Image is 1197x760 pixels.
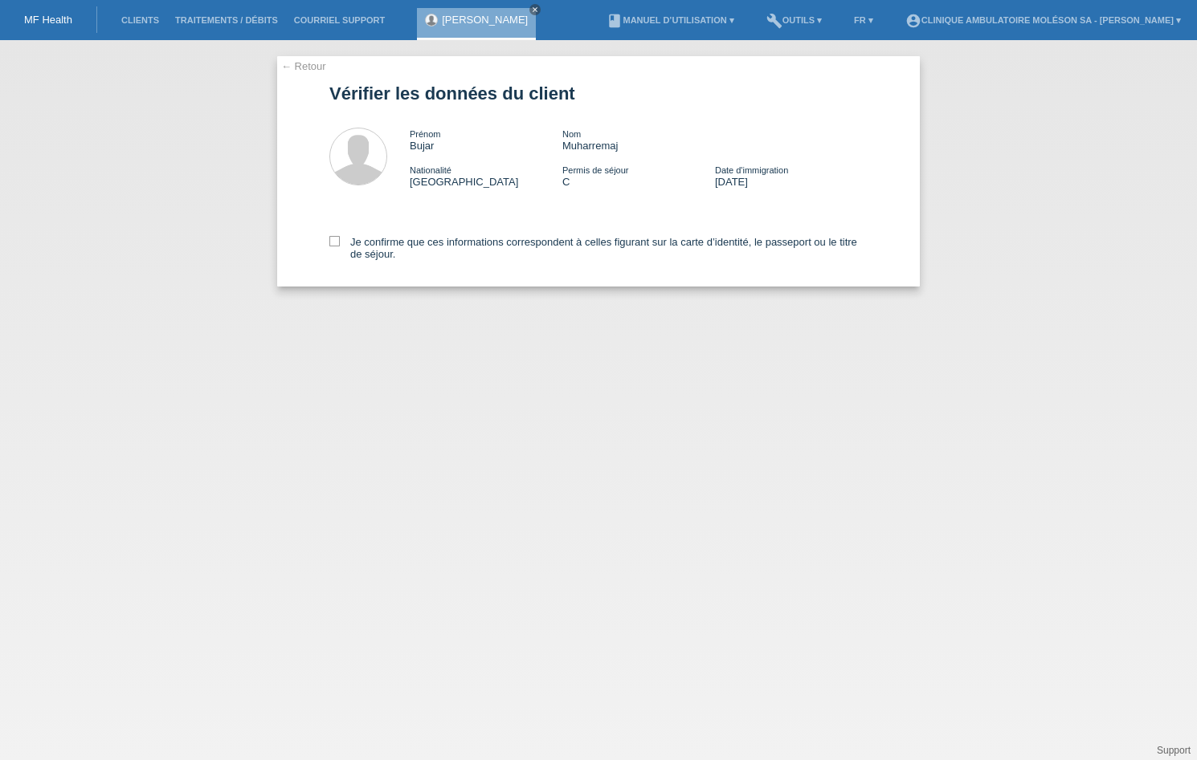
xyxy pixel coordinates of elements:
[897,15,1189,25] a: account_circleClinique ambulatoire Moléson SA - [PERSON_NAME] ▾
[281,60,326,72] a: ← Retour
[410,165,451,175] span: Nationalité
[562,164,715,188] div: C
[598,15,741,25] a: bookManuel d’utilisation ▾
[167,15,286,25] a: Traitements / débits
[329,236,868,260] label: Je confirme que ces informations correspondent à celles figurant sur la carte d’identité, le pass...
[24,14,72,26] a: MF Health
[529,4,541,15] a: close
[715,165,788,175] span: Date d'immigration
[410,164,562,188] div: [GEOGRAPHIC_DATA]
[329,83,868,104] h1: Vérifier les données du client
[715,164,868,188] div: [DATE]
[766,13,782,29] i: build
[905,13,921,29] i: account_circle
[758,15,830,25] a: buildOutils ▾
[442,14,528,26] a: [PERSON_NAME]
[846,15,881,25] a: FR ▾
[1157,745,1191,756] a: Support
[531,6,539,14] i: close
[286,15,393,25] a: Courriel Support
[607,13,623,29] i: book
[562,129,581,139] span: Nom
[113,15,167,25] a: Clients
[410,128,562,152] div: Bujar
[562,128,715,152] div: Muharremaj
[562,165,629,175] span: Permis de séjour
[410,129,441,139] span: Prénom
